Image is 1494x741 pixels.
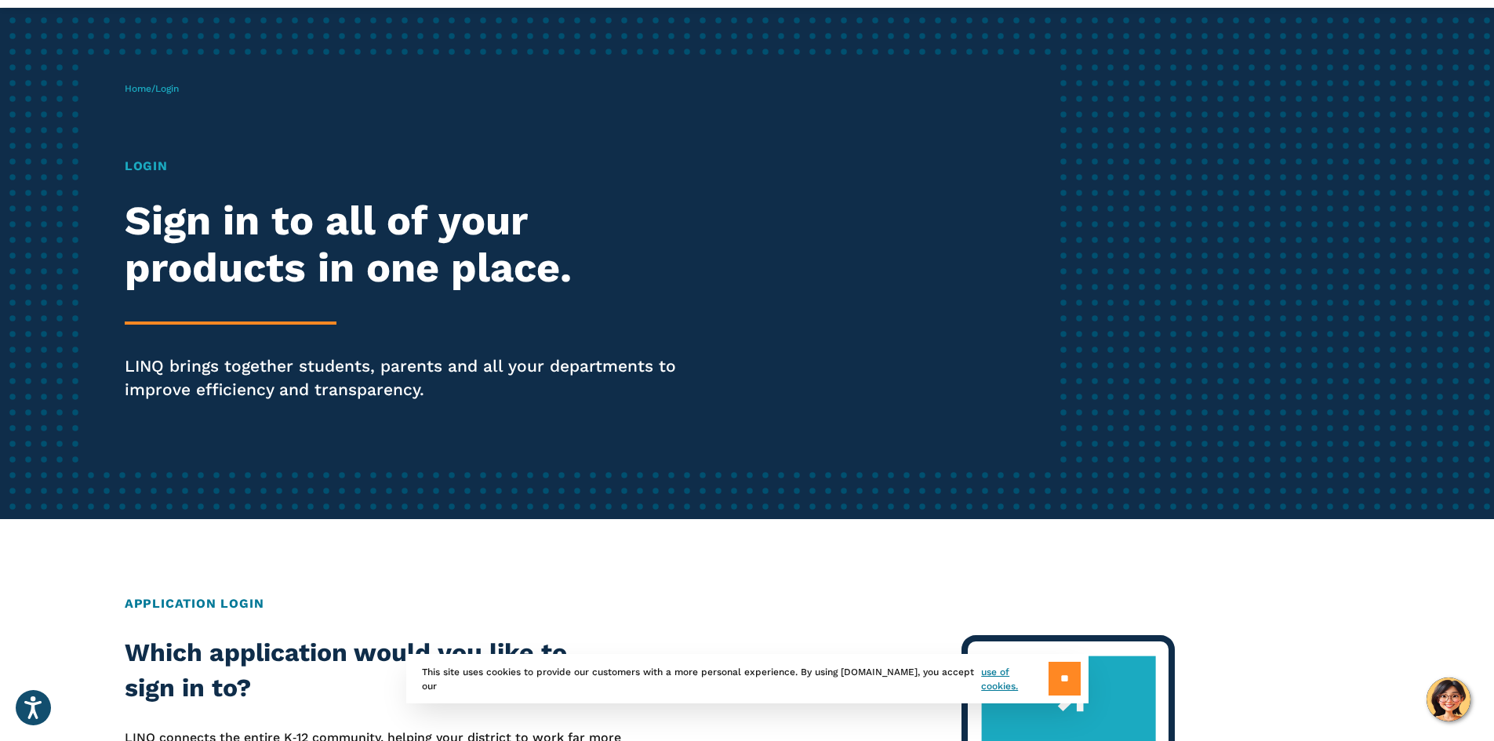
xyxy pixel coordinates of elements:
[125,635,622,706] h2: Which application would you like to sign in to?
[406,654,1089,703] div: This site uses cookies to provide our customers with a more personal experience. By using [DOMAIN...
[1427,677,1470,721] button: Hello, have a question? Let’s chat.
[125,157,700,176] h1: Login
[155,83,179,94] span: Login
[125,198,700,292] h2: Sign in to all of your products in one place.
[125,83,151,94] a: Home
[125,83,179,94] span: /
[981,665,1048,693] a: use of cookies.
[125,594,1369,613] h2: Application Login
[125,354,700,401] p: LINQ brings together students, parents and all your departments to improve efficiency and transpa...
